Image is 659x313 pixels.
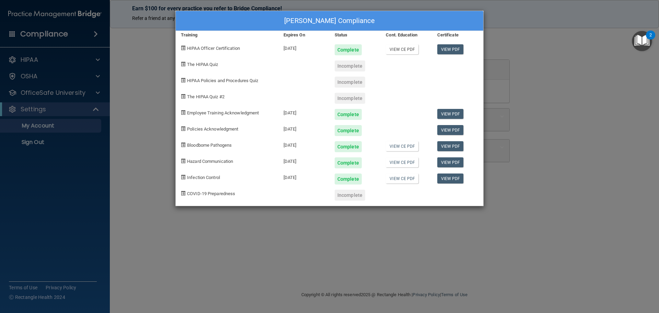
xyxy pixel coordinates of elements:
[437,44,464,54] a: View PDF
[329,31,381,39] div: Status
[187,175,220,180] span: Infection Control
[187,46,240,51] span: HIPAA Officer Certification
[278,136,329,152] div: [DATE]
[335,109,362,120] div: Complete
[278,168,329,185] div: [DATE]
[437,125,464,135] a: View PDF
[187,126,238,132] span: Policies Acknowledgment
[335,141,362,152] div: Complete
[187,159,233,164] span: Hazard Communication
[335,93,365,104] div: Incomplete
[381,31,432,39] div: Cont. Education
[437,157,464,167] a: View PDF
[386,141,418,151] a: View CE PDF
[649,35,652,44] div: 2
[187,94,224,99] span: The HIPAA Quiz #2
[187,62,218,67] span: The HIPAA Quiz
[278,104,329,120] div: [DATE]
[632,31,652,51] button: Open Resource Center, 2 new notifications
[187,110,259,115] span: Employee Training Acknowledgment
[437,109,464,119] a: View PDF
[432,31,483,39] div: Certificate
[437,174,464,183] a: View PDF
[335,190,365,201] div: Incomplete
[187,191,235,196] span: COVID-19 Preparedness
[335,77,365,88] div: Incomplete
[335,174,362,185] div: Complete
[187,143,232,148] span: Bloodborne Pathogens
[335,44,362,55] div: Complete
[335,157,362,168] div: Complete
[176,11,483,31] div: [PERSON_NAME] Compliance
[335,60,365,71] div: Incomplete
[278,120,329,136] div: [DATE]
[176,31,278,39] div: Training
[278,39,329,55] div: [DATE]
[187,78,258,83] span: HIPAA Policies and Procedures Quiz
[386,174,418,183] a: View CE PDF
[437,141,464,151] a: View PDF
[278,31,329,39] div: Expires On
[278,152,329,168] div: [DATE]
[386,44,418,54] a: View CE PDF
[335,125,362,136] div: Complete
[386,157,418,167] a: View CE PDF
